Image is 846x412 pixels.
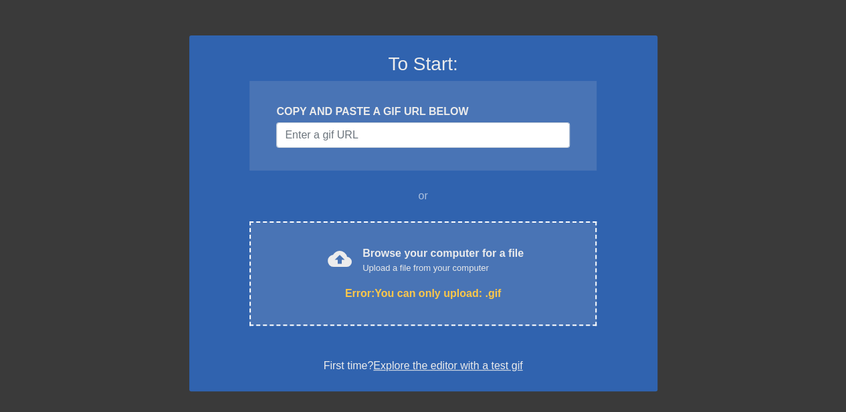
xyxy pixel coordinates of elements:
[373,360,522,371] a: Explore the editor with a test gif
[362,245,524,275] div: Browse your computer for a file
[362,262,524,275] div: Upload a file from your computer
[278,286,568,302] div: Error: You can only upload: .gif
[224,188,623,204] div: or
[207,358,640,374] div: First time?
[276,122,569,148] input: Username
[276,104,569,120] div: COPY AND PASTE A GIF URL BELOW
[328,247,352,271] span: cloud_upload
[207,53,640,76] h3: To Start:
